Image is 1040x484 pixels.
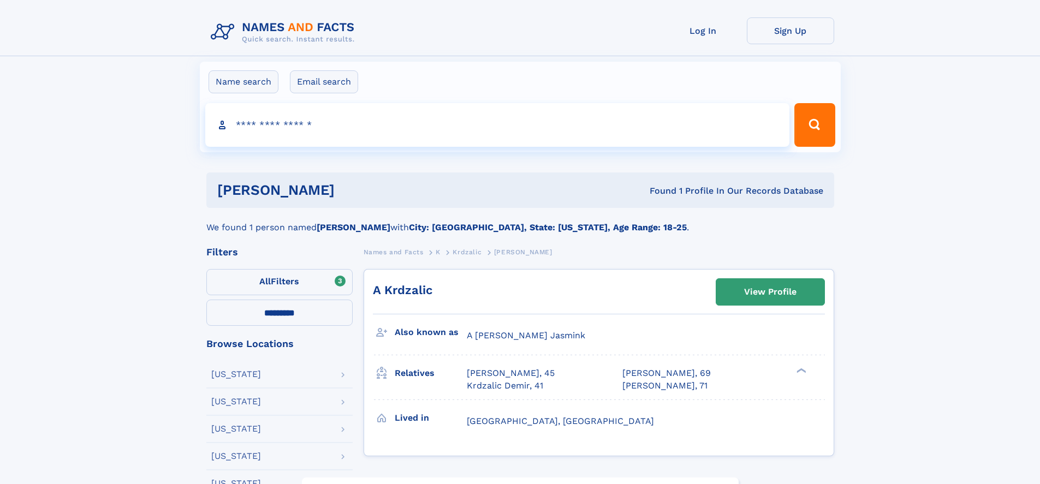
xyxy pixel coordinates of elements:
[364,245,424,259] a: Names and Facts
[436,248,441,256] span: K
[747,17,834,44] a: Sign Up
[436,245,441,259] a: K
[467,416,654,426] span: [GEOGRAPHIC_DATA], [GEOGRAPHIC_DATA]
[373,283,432,297] a: A Krdzalic
[494,248,552,256] span: [PERSON_NAME]
[395,409,467,427] h3: Lived in
[395,323,467,342] h3: Also known as
[290,70,358,93] label: Email search
[259,276,271,286] span: All
[716,279,824,305] a: View Profile
[492,185,823,197] div: Found 1 Profile In Our Records Database
[206,208,834,234] div: We found 1 person named with .
[453,248,482,256] span: Krdzalic
[211,397,261,406] div: [US_STATE]
[622,367,711,379] a: [PERSON_NAME], 69
[467,380,543,392] a: Krdzalic Demir, 41
[794,103,835,147] button: Search Button
[622,380,708,392] a: [PERSON_NAME], 71
[409,222,687,232] b: City: [GEOGRAPHIC_DATA], State: [US_STATE], Age Range: 18-25
[467,367,555,379] a: [PERSON_NAME], 45
[209,70,278,93] label: Name search
[211,452,261,461] div: [US_STATE]
[453,245,482,259] a: Krdzalic
[206,269,353,295] label: Filters
[211,425,261,433] div: [US_STATE]
[317,222,390,232] b: [PERSON_NAME]
[659,17,747,44] a: Log In
[206,17,364,47] img: Logo Names and Facts
[395,364,467,383] h3: Relatives
[206,339,353,349] div: Browse Locations
[467,330,585,340] span: A [PERSON_NAME] Jasmink
[211,370,261,379] div: [US_STATE]
[206,247,353,257] div: Filters
[794,367,807,374] div: ❯
[205,103,790,147] input: search input
[217,183,492,197] h1: [PERSON_NAME]
[744,279,797,304] div: View Profile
